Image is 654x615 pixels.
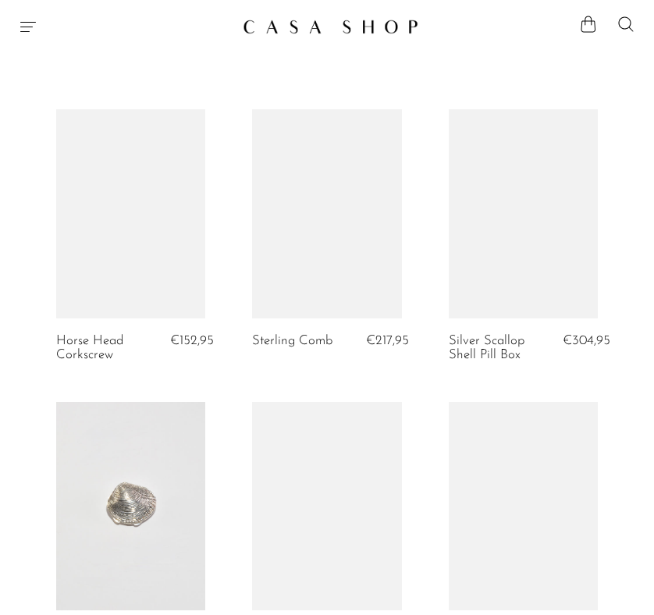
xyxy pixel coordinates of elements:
a: Silver Scallop Shell Pill Box [449,334,544,363]
span: €217,95 [366,334,409,347]
a: Sterling Comb [252,334,332,348]
button: Menu [19,17,37,36]
span: €304,95 [563,334,610,347]
span: €152,95 [170,334,214,347]
a: Horse Head Corkscrew [56,334,151,363]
